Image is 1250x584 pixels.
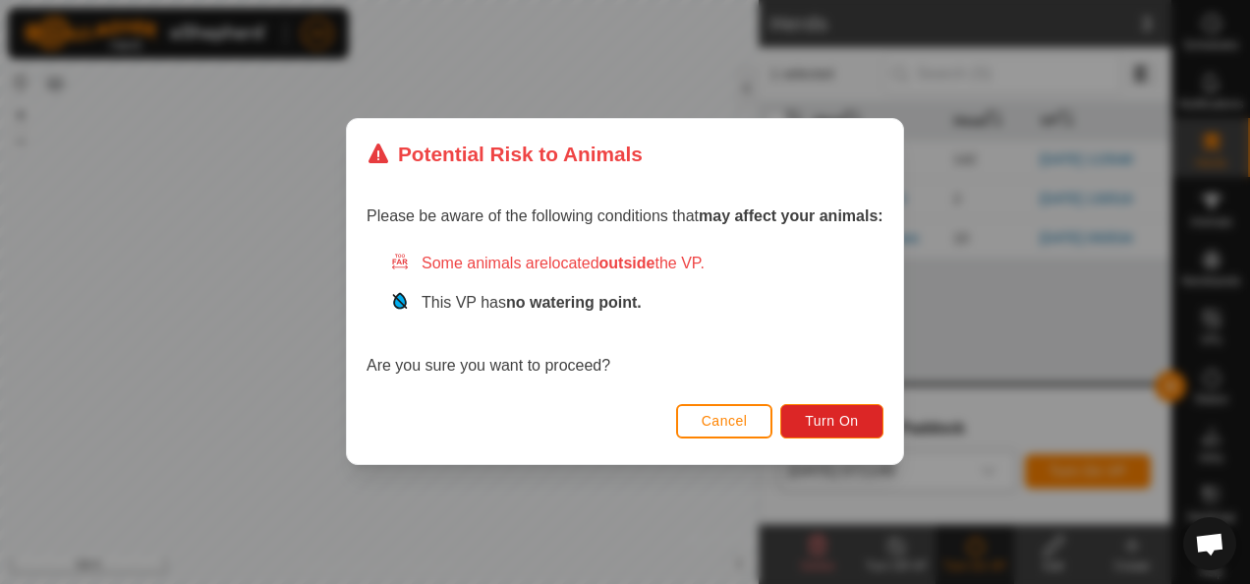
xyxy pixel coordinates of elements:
span: Please be aware of the following conditions that [367,208,883,225]
div: Some animals are [390,253,883,276]
button: Turn On [781,404,883,438]
strong: may affect your animals: [699,208,883,225]
span: located the VP. [548,256,705,272]
strong: no watering point. [506,295,642,312]
span: Cancel [702,414,748,430]
strong: outside [599,256,655,272]
div: Open chat [1183,517,1236,570]
span: This VP has [422,295,642,312]
div: Potential Risk to Animals [367,139,643,169]
div: Are you sure you want to proceed? [367,253,883,379]
span: Turn On [806,414,859,430]
button: Cancel [676,404,773,438]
